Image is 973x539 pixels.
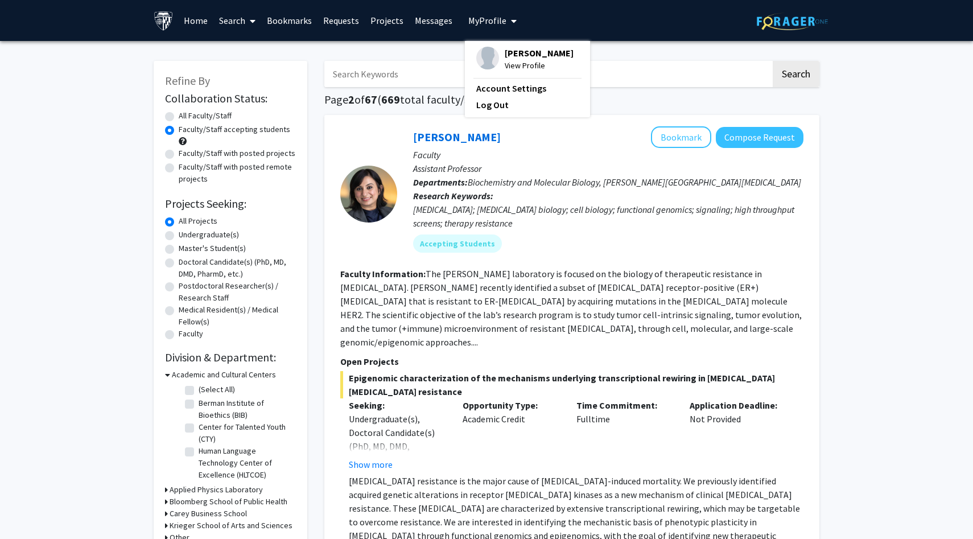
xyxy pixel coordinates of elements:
p: Faculty [413,148,803,162]
div: Profile Picture[PERSON_NAME]View Profile [476,47,574,72]
a: Bookmarks [261,1,318,40]
img: ForagerOne Logo [757,13,828,30]
div: Fulltime [568,398,682,471]
div: Academic Credit [454,398,568,471]
label: Doctoral Candidate(s) (PhD, MD, DMD, PharmD, etc.) [179,256,296,280]
a: Messages [409,1,458,40]
h3: Krieger School of Arts and Sciences [170,520,292,532]
b: Departments: [413,176,468,188]
span: 67 [365,92,377,106]
span: Biochemistry and Molecular Biology, [PERSON_NAME][GEOGRAPHIC_DATA][MEDICAL_DATA] [468,176,801,188]
button: Show more [349,458,393,471]
label: (Select All) [199,384,235,396]
a: Home [178,1,213,40]
h1: Page of ( total faculty/staff results) [324,93,819,106]
button: Compose Request to Utthara Nayar [716,127,803,148]
label: Master's Student(s) [179,242,246,254]
label: Human Language Technology Center of Excellence (HLTCOE) [199,445,293,481]
p: Time Commitment: [576,398,673,412]
label: All Projects [179,215,217,227]
img: Johns Hopkins University Logo [154,11,174,31]
label: Faculty/Staff with posted projects [179,147,295,159]
h3: Academic and Cultural Centers [172,369,276,381]
span: View Profile [505,59,574,72]
span: Epigenomic characterization of the mechanisms underlying transcriptional rewiring in [MEDICAL_DAT... [340,371,803,398]
b: Research Keywords: [413,190,493,201]
iframe: Chat [9,488,48,530]
label: Faculty/Staff with posted remote projects [179,161,296,185]
img: Profile Picture [476,47,499,69]
b: Faculty Information: [340,268,426,279]
label: Berman Institute of Bioethics (BIB) [199,397,293,421]
label: Faculty/Staff accepting students [179,124,290,135]
a: Account Settings [476,81,579,95]
span: My Profile [468,15,506,26]
button: Search [773,61,819,87]
mat-chip: Accepting Students [413,234,502,253]
label: Medical Resident(s) / Medical Fellow(s) [179,304,296,328]
label: Faculty [179,328,203,340]
h2: Projects Seeking: [165,197,296,211]
p: Seeking: [349,398,446,412]
a: Projects [365,1,409,40]
h2: Collaboration Status: [165,92,296,105]
p: Opportunity Type: [463,398,559,412]
h3: Carey Business School [170,508,247,520]
div: Not Provided [681,398,795,471]
div: [MEDICAL_DATA]; [MEDICAL_DATA] biology; cell biology; functional genomics; signaling; high throug... [413,203,803,230]
button: Add Utthara Nayar to Bookmarks [651,126,711,148]
h3: Applied Physics Laboratory [170,484,263,496]
div: Undergraduate(s), Doctoral Candidate(s) (PhD, MD, DMD, PharmD, etc.), Postdoctoral Researcher(s) ... [349,412,446,535]
h3: Bloomberg School of Public Health [170,496,287,508]
a: Search [213,1,261,40]
label: Postdoctoral Researcher(s) / Research Staff [179,280,296,304]
label: Center for Talented Youth (CTY) [199,421,293,445]
p: Open Projects [340,355,803,368]
fg-read-more: The [PERSON_NAME] laboratory is focused on the biology of therapeutic resistance in [MEDICAL_DATA... [340,268,802,348]
h2: Division & Department: [165,351,296,364]
a: Requests [318,1,365,40]
p: Assistant Professor [413,162,803,175]
input: Search Keywords [324,61,771,87]
label: All Faculty/Staff [179,110,232,122]
p: Application Deadline: [690,398,786,412]
a: Log Out [476,98,579,112]
span: 669 [381,92,400,106]
span: 2 [348,92,354,106]
label: Undergraduate(s) [179,229,239,241]
span: Refine By [165,73,210,88]
span: [PERSON_NAME] [505,47,574,59]
a: [PERSON_NAME] [413,130,501,144]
